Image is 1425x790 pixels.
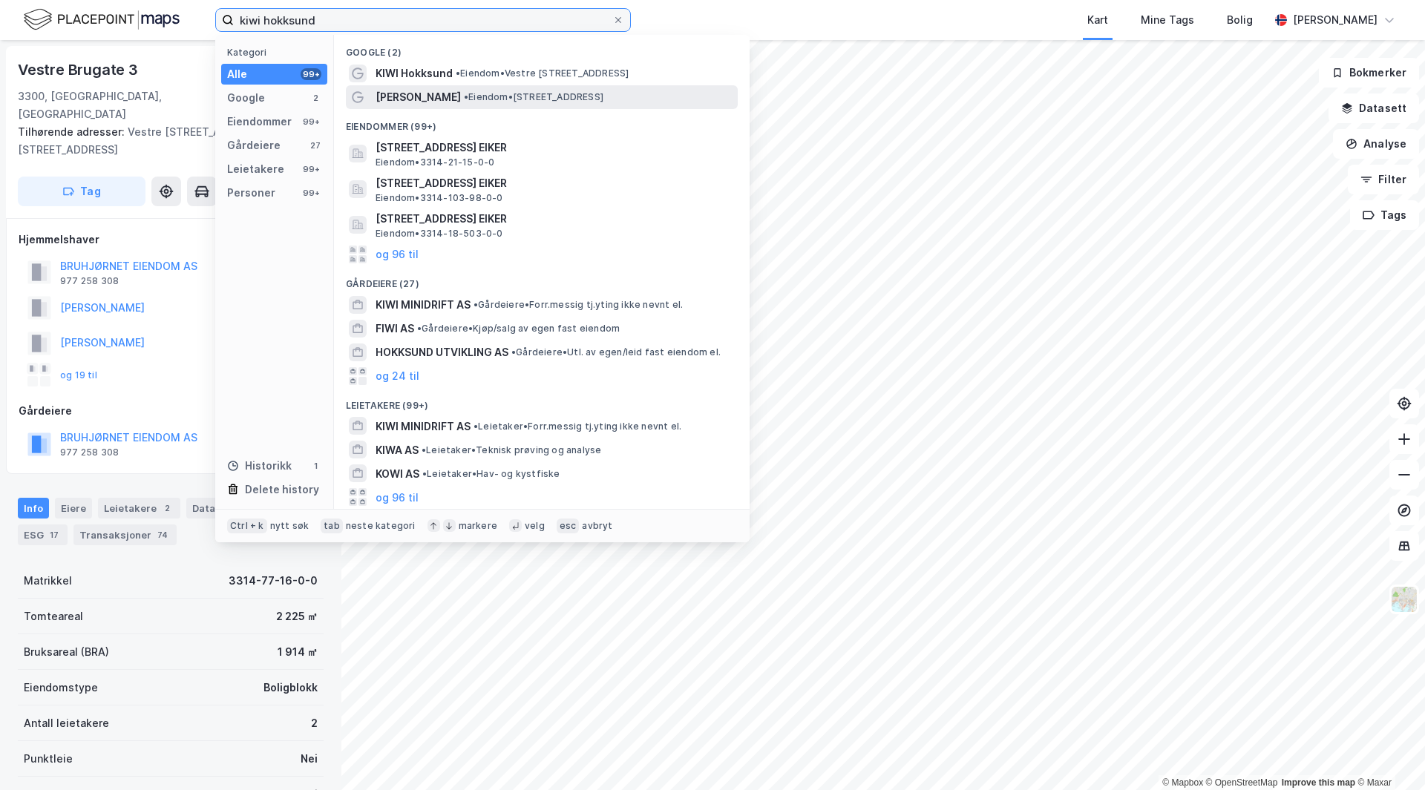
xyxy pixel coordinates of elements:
span: Eiendom • Vestre [STREET_ADDRESS] [456,68,629,79]
button: Analyse [1333,129,1419,159]
div: 74 [154,527,171,542]
div: Gårdeiere (27) [334,266,750,293]
div: Leietakere (99+) [334,388,750,415]
button: Bokmerker [1319,58,1419,88]
div: 1 914 ㎡ [278,643,318,661]
div: 1 [309,460,321,472]
div: Punktleie [24,750,73,768]
div: Kategori [227,47,327,58]
span: Leietaker • Forr.messig tj.yting ikke nevnt el. [474,421,681,432]
span: KIWA AS [376,441,419,459]
div: Eiendomstype [24,679,98,697]
div: Transaksjoner [73,524,177,545]
button: Filter [1348,165,1419,194]
span: [STREET_ADDRESS] EIKER [376,210,732,228]
div: tab [321,519,343,533]
div: Bruksareal (BRA) [24,643,109,661]
span: • [464,91,468,102]
div: Tomteareal [24,608,83,625]
div: Personer [227,184,275,202]
span: KOWI AS [376,465,419,483]
span: Eiendom • 3314-103-98-0-0 [376,192,503,204]
div: 2 [311,714,318,732]
span: Leietaker • Hav- og kystfiske [422,468,560,480]
div: Delete history [245,481,319,498]
div: Datasett [186,498,242,519]
div: Mine Tags [1141,11,1194,29]
span: [STREET_ADDRESS] EIKER [376,139,732,157]
div: Google [227,89,265,107]
span: • [422,468,427,479]
img: logo.f888ab2527a4732fd821a326f86c7f29.svg [24,7,180,33]
span: Gårdeiere • Kjøp/salg av egen fast eiendom [417,323,620,335]
div: Ctrl + k [227,519,267,533]
div: Google (2) [334,35,750,62]
div: 977 258 308 [60,275,119,287]
div: Leietakere [227,160,284,178]
span: • [511,346,516,358]
button: og 96 til [376,246,419,263]
div: 3300, [GEOGRAPHIC_DATA], [GEOGRAPHIC_DATA] [18,88,246,123]
a: OpenStreetMap [1206,777,1278,788]
div: nytt søk [270,520,309,532]
div: Info [18,498,49,519]
div: velg [525,520,545,532]
span: Gårdeiere • Utl. av egen/leid fast eiendom el. [511,346,721,358]
div: [PERSON_NAME] [1293,11,1377,29]
iframe: Chat Widget [1351,719,1425,790]
div: 977 258 308 [60,447,119,458]
div: Eiendommer (99+) [334,109,750,136]
span: • [417,323,422,334]
span: KIWI MINIDRIFT AS [376,296,471,314]
span: KIWI Hokksund [376,65,453,82]
div: avbryt [582,520,612,532]
span: • [474,421,478,432]
div: 99+ [301,116,321,128]
span: HOKKSUND UTVIKLING AS [376,343,508,361]
button: og 96 til [376,488,419,506]
div: Leietakere [98,498,180,519]
div: neste kategori [346,520,416,532]
span: Eiendom • 3314-18-503-0-0 [376,228,503,240]
button: Tags [1350,200,1419,230]
a: Improve this map [1282,777,1355,788]
span: Eiendom • 3314-21-15-0-0 [376,157,494,168]
div: Antall leietakere [24,714,109,732]
div: 2 [309,92,321,104]
div: 2 225 ㎡ [276,608,318,625]
input: Søk på adresse, matrikkel, gårdeiere, leietakere eller personer [234,9,612,31]
div: Vestre [STREET_ADDRESS], [STREET_ADDRESS] [18,123,312,159]
div: Boligblokk [263,679,318,697]
span: KIWI MINIDRIFT AS [376,418,471,435]
div: Eiendommer [227,113,292,131]
div: Nei [301,750,318,768]
span: [STREET_ADDRESS] EIKER [376,174,732,192]
span: FIWI AS [376,320,414,338]
div: Historikk [227,457,292,475]
button: Tag [18,177,145,206]
span: Eiendom • [STREET_ADDRESS] [464,91,603,103]
div: Bolig [1227,11,1253,29]
div: Eiere [55,498,92,519]
span: Gårdeiere • Forr.messig tj.yting ikke nevnt el. [474,299,683,311]
span: Leietaker • Teknisk prøving og analyse [422,444,601,456]
button: Datasett [1329,93,1419,123]
div: 99+ [301,68,321,80]
img: Z [1390,585,1418,613]
div: 99+ [301,187,321,199]
div: Gårdeiere [227,136,281,154]
div: 27 [309,139,321,151]
div: ESG [18,524,68,545]
span: Tilhørende adresser: [18,125,128,138]
div: 99+ [301,163,321,175]
div: Vestre Brugate 3 [18,58,141,82]
div: 17 [47,527,62,542]
div: Kontrollprogram for chat [1351,719,1425,790]
div: Kart [1087,11,1108,29]
div: Matrikkel [24,572,72,590]
span: • [422,444,426,455]
div: Gårdeiere [19,402,323,420]
div: 2 [160,501,174,516]
span: • [456,68,460,79]
a: Mapbox [1162,777,1203,788]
